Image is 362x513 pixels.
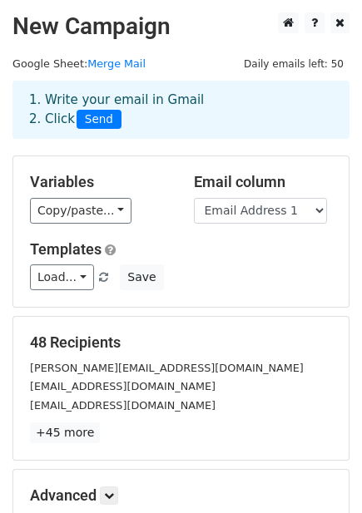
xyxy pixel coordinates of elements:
[77,110,121,130] span: Send
[30,198,131,224] a: Copy/paste...
[30,380,216,392] small: [EMAIL_ADDRESS][DOMAIN_NAME]
[12,57,146,70] small: Google Sheet:
[12,12,350,41] h2: New Campaign
[238,57,350,70] a: Daily emails left: 50
[279,433,362,513] iframe: Chat Widget
[30,264,94,290] a: Load...
[17,91,345,129] div: 1. Write your email in Gmail 2. Click
[194,173,333,191] h5: Email column
[30,422,100,443] a: +45 more
[238,55,350,73] span: Daily emails left: 50
[87,57,146,70] a: Merge Mail
[30,362,304,374] small: [PERSON_NAME][EMAIL_ADDRESS][DOMAIN_NAME]
[30,173,169,191] h5: Variables
[30,333,332,352] h5: 48 Recipients
[30,399,216,412] small: [EMAIL_ADDRESS][DOMAIN_NAME]
[30,486,332,505] h5: Advanced
[120,264,163,290] button: Save
[30,240,102,258] a: Templates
